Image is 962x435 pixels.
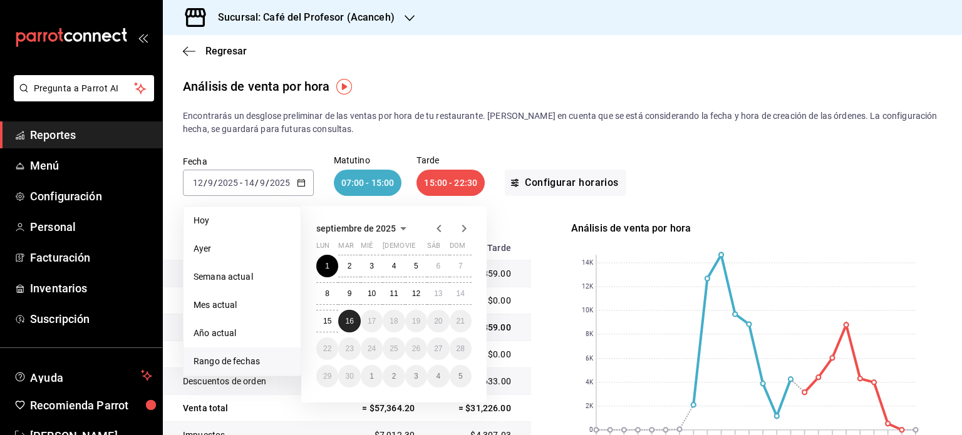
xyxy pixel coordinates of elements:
abbr: 26 de septiembre de 2025 [412,344,420,353]
span: Ayuda [30,368,136,383]
button: 23 de septiembre de 2025 [338,337,360,360]
span: Año actual [194,327,291,340]
span: / [204,178,207,188]
abbr: 24 de septiembre de 2025 [368,344,376,353]
td: = $57,364.20 [331,395,422,422]
abbr: 28 de septiembre de 2025 [457,344,465,353]
div: Análisis de venta por hora [183,77,329,96]
abbr: 25 de septiembre de 2025 [390,344,398,353]
abbr: 4 de octubre de 2025 [436,372,440,381]
button: 5 de octubre de 2025 [450,365,472,387]
span: Menú [30,157,152,174]
abbr: 12 de septiembre de 2025 [412,289,420,298]
div: Análisis de venta por hora [571,221,939,236]
text: 10K [581,307,593,314]
button: septiembre de 2025 [316,221,411,236]
input: ---- [217,178,239,188]
button: 20 de septiembre de 2025 [427,310,449,332]
text: 8K [586,331,594,338]
text: 14K [581,260,593,267]
td: Descuentos de artículos [163,341,331,368]
abbr: 20 de septiembre de 2025 [434,317,442,325]
abbr: viernes [405,242,415,255]
button: 9 de septiembre de 2025 [338,282,360,305]
span: Suscripción [30,310,152,327]
span: Mes actual [194,299,291,312]
button: 21 de septiembre de 2025 [450,310,472,332]
span: septiembre de 2025 [316,223,396,233]
abbr: 5 de octubre de 2025 [458,372,463,381]
button: 27 de septiembre de 2025 [427,337,449,360]
abbr: lunes [316,242,329,255]
abbr: 13 de septiembre de 2025 [434,289,442,298]
button: 10 de septiembre de 2025 [361,282,383,305]
button: 17 de septiembre de 2025 [361,310,383,332]
button: 29 de septiembre de 2025 [316,365,338,387]
abbr: 22 de septiembre de 2025 [323,344,331,353]
abbr: 9 de septiembre de 2025 [348,289,352,298]
abbr: 1 de septiembre de 2025 [325,262,329,270]
button: 1 de octubre de 2025 [361,365,383,387]
button: 2 de septiembre de 2025 [338,255,360,277]
button: 7 de septiembre de 2025 [450,255,472,277]
td: Venta total [163,395,331,422]
text: 12K [581,284,593,290]
text: 2K [586,403,594,410]
button: Pregunta a Parrot AI [14,75,154,101]
abbr: domingo [450,242,465,255]
a: Pregunta a Parrot AI [9,91,154,104]
abbr: 7 de septiembre de 2025 [458,262,463,270]
td: Total artículos [163,260,331,287]
abbr: 27 de septiembre de 2025 [434,344,442,353]
button: 12 de septiembre de 2025 [405,282,427,305]
button: 25 de septiembre de 2025 [383,337,405,360]
button: 26 de septiembre de 2025 [405,337,427,360]
span: Semana actual [194,270,291,284]
abbr: 11 de septiembre de 2025 [390,289,398,298]
abbr: miércoles [361,242,373,255]
td: Descuentos de orden [163,368,331,395]
button: 30 de septiembre de 2025 [338,365,360,387]
div: 07:00 - 15:00 [334,170,402,196]
abbr: 15 de septiembre de 2025 [323,317,331,325]
abbr: 10 de septiembre de 2025 [368,289,376,298]
abbr: 30 de septiembre de 2025 [345,372,353,381]
input: -- [259,178,266,188]
img: Tooltip marker [336,79,352,95]
abbr: 23 de septiembre de 2025 [345,344,353,353]
span: / [214,178,217,188]
abbr: martes [338,242,353,255]
button: 3 de septiembre de 2025 [361,255,383,277]
div: 15:00 - 22:30 [416,170,485,196]
input: ---- [269,178,291,188]
span: Hoy [194,214,291,227]
input: -- [192,178,204,188]
abbr: 4 de septiembre de 2025 [392,262,396,270]
button: 3 de octubre de 2025 [405,365,427,387]
abbr: jueves [383,242,457,255]
td: = $31,226.00 [422,395,531,422]
h3: Sucursal: Café del Profesor (Acanceh) [208,10,395,25]
button: 24 de septiembre de 2025 [361,337,383,360]
abbr: 3 de septiembre de 2025 [370,262,374,270]
button: 16 de septiembre de 2025 [338,310,360,332]
button: 22 de septiembre de 2025 [316,337,338,360]
abbr: 5 de septiembre de 2025 [414,262,418,270]
abbr: 14 de septiembre de 2025 [457,289,465,298]
button: 5 de septiembre de 2025 [405,255,427,277]
button: 14 de septiembre de 2025 [450,282,472,305]
abbr: 2 de octubre de 2025 [392,372,396,381]
abbr: 1 de octubre de 2025 [370,372,374,381]
span: Facturación [30,249,152,266]
span: Reportes [30,126,152,143]
p: Encontrarás un desglose preliminar de las ventas por hora de tu restaurante. [PERSON_NAME] en cue... [183,110,942,136]
span: Recomienda Parrot [30,397,152,414]
button: 2 de octubre de 2025 [383,365,405,387]
span: Regresar [205,45,247,57]
text: 0 [589,427,593,434]
button: 6 de septiembre de 2025 [427,255,449,277]
input: -- [244,178,255,188]
span: / [266,178,269,188]
p: Resumen [163,221,531,236]
p: Matutino [334,156,402,165]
